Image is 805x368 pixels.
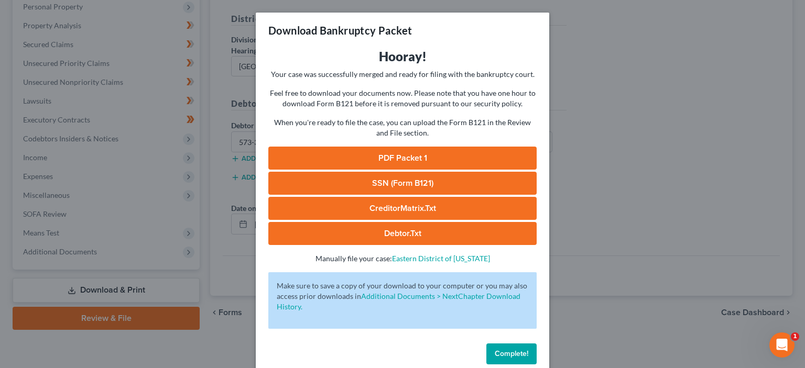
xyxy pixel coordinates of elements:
p: Feel free to download your documents now. Please note that you have one hour to download Form B12... [268,88,537,109]
button: Complete! [486,343,537,364]
iframe: Intercom live chat [769,332,795,358]
h3: Download Bankruptcy Packet [268,23,412,38]
a: Additional Documents > NextChapter Download History. [277,292,520,311]
h3: Hooray! [268,48,537,65]
a: Debtor.txt [268,222,537,245]
span: Complete! [495,349,528,358]
p: Manually file your case: [268,253,537,264]
span: 1 [791,332,799,341]
p: When you're ready to file the case, you can upload the Form B121 in the Review and File section. [268,117,537,138]
p: Make sure to save a copy of your download to your computer or you may also access prior downloads in [277,281,528,312]
a: CreditorMatrix.txt [268,197,537,220]
p: Your case was successfully merged and ready for filing with the bankruptcy court. [268,69,537,80]
a: Eastern District of [US_STATE] [392,254,490,263]
a: SSN (Form B121) [268,172,537,195]
a: PDF Packet 1 [268,147,537,170]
